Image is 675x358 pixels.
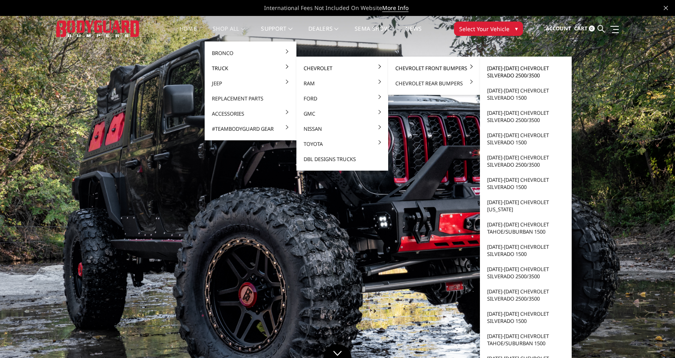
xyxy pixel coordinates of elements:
[638,226,646,239] button: 5 of 5
[483,83,568,105] a: [DATE]-[DATE] Chevrolet Silverado 1500
[483,284,568,306] a: [DATE]-[DATE] Chevrolet Silverado 2500/3500
[483,217,568,239] a: [DATE]-[DATE] Chevrolet Tahoe/Suburban 1500
[483,128,568,150] a: [DATE]-[DATE] Chevrolet Silverado 1500
[391,76,477,91] a: Chevrolet Rear Bumpers
[574,18,595,39] a: Cart 0
[300,151,385,167] a: DBL Designs Trucks
[546,25,571,32] span: Account
[483,195,568,217] a: [DATE]-[DATE] Chevrolet [US_STATE]
[574,25,588,32] span: Cart
[405,26,422,41] a: News
[300,136,385,151] a: Toyota
[589,26,595,31] span: 0
[208,76,293,91] a: Jeep
[208,121,293,136] a: #TeamBodyguard Gear
[300,106,385,121] a: GMC
[515,24,518,33] span: ▾
[483,328,568,351] a: [DATE]-[DATE] Chevrolet Tahoe/Suburban 1500
[300,76,385,91] a: Ram
[324,344,351,358] a: Click to Down
[56,20,140,37] img: BODYGUARD BUMPERS
[300,61,385,76] a: Chevrolet
[208,45,293,61] a: Bronco
[300,121,385,136] a: Nissan
[261,26,292,41] a: Support
[213,26,245,41] a: shop all
[483,306,568,328] a: [DATE]-[DATE] Chevrolet Silverado 1500
[638,201,646,214] button: 3 of 5
[638,175,646,188] button: 1 of 5
[483,172,568,195] a: [DATE]-[DATE] Chevrolet Silverado 1500
[208,106,293,121] a: Accessories
[546,18,571,39] a: Account
[483,150,568,172] a: [DATE]-[DATE] Chevrolet Silverado 2500/3500
[638,188,646,201] button: 2 of 5
[638,214,646,226] button: 4 of 5
[483,61,568,83] a: [DATE]-[DATE] Chevrolet Silverado 2500/3500
[635,320,675,358] iframe: Chat Widget
[355,26,389,41] a: SEMA Show
[483,105,568,128] a: [DATE]-[DATE] Chevrolet Silverado 2500/3500
[483,262,568,284] a: [DATE]-[DATE] Chevrolet Silverado 2500/3500
[391,61,477,76] a: Chevrolet Front Bumpers
[300,91,385,106] a: Ford
[483,239,568,262] a: [DATE]-[DATE] Chevrolet Silverado 1500
[208,91,293,106] a: Replacement Parts
[459,25,509,33] span: Select Your Vehicle
[180,26,197,41] a: Home
[454,22,523,36] button: Select Your Vehicle
[382,4,409,12] a: More Info
[208,61,293,76] a: Truck
[308,26,339,41] a: Dealers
